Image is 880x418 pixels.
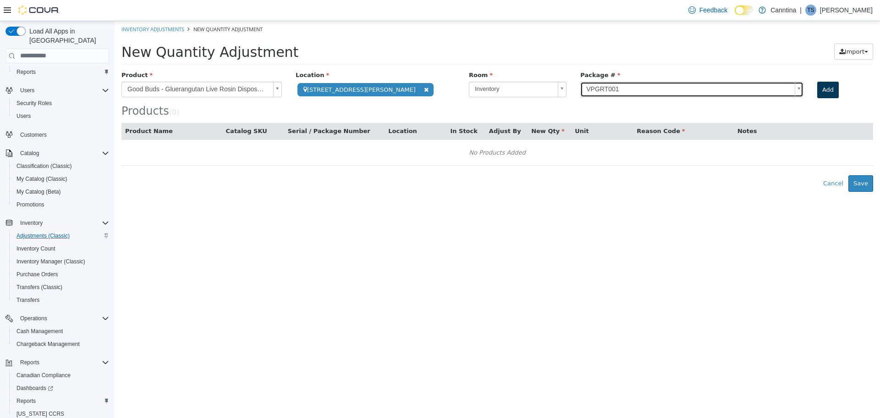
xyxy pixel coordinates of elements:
[466,61,676,76] span: VPGRT001
[13,256,89,267] a: Inventory Manager (Classic)
[13,98,109,109] span: Security Roles
[13,326,109,337] span: Cash Management
[16,328,63,335] span: Cash Management
[16,201,44,208] span: Promotions
[13,161,76,172] a: Classification (Classic)
[13,396,39,407] a: Reports
[9,66,113,78] button: Reports
[820,5,873,16] p: [PERSON_NAME]
[13,295,109,306] span: Transfers
[16,271,58,278] span: Purchase Orders
[460,106,476,115] button: Unit
[20,359,39,366] span: Reports
[354,50,378,57] span: Room
[699,6,727,15] span: Feedback
[16,340,80,348] span: Chargeback Management
[734,154,759,171] button: Save
[16,410,64,418] span: [US_STATE] CCRS
[13,173,109,184] span: My Catalog (Classic)
[13,173,71,184] a: My Catalog (Classic)
[2,84,113,97] button: Users
[20,219,43,227] span: Inventory
[7,50,38,57] span: Product
[466,50,506,57] span: Package #
[16,129,50,140] a: Customers
[13,111,34,122] a: Users
[13,339,109,350] span: Chargeback Management
[13,230,73,241] a: Adjustments (Classic)
[13,199,48,210] a: Promotions
[13,396,109,407] span: Reports
[13,199,109,210] span: Promotions
[26,27,109,45] span: Load All Apps in [GEOGRAPHIC_DATA]
[13,295,43,306] a: Transfers
[623,106,644,115] button: Notes
[354,61,452,76] a: Inventory
[13,370,74,381] a: Canadian Compliance
[16,188,61,195] span: My Catalog (Beta)
[9,185,113,198] button: My Catalog (Beta)
[335,106,364,115] button: In Stock
[704,154,734,171] button: Cancel
[20,150,39,157] span: Catalog
[16,258,85,265] span: Inventory Manager (Classic)
[16,129,109,140] span: Customers
[173,106,258,115] button: Serial / Package Number
[2,128,113,141] button: Customers
[703,61,724,77] button: Add
[20,87,34,94] span: Users
[13,269,62,280] a: Purchase Orders
[183,62,319,75] span: [STREET_ADDRESS][PERSON_NAME]
[685,1,731,19] a: Feedback
[9,395,113,407] button: Reports
[9,242,113,255] button: Inventory Count
[522,106,570,113] span: Reason Code
[16,372,71,379] span: Canadian Compliance
[16,100,52,107] span: Security Roles
[16,85,109,96] span: Users
[16,68,36,76] span: Reports
[16,217,109,229] span: Inventory
[9,97,113,110] button: Security Roles
[181,50,214,57] span: Location
[16,357,43,368] button: Reports
[11,106,60,115] button: Product Name
[16,296,39,304] span: Transfers
[13,186,65,197] a: My Catalog (Beta)
[770,5,796,16] p: Canntina
[20,131,47,139] span: Customers
[7,5,70,11] a: Inventory Adjustments
[16,313,109,324] span: Operations
[9,382,113,395] a: Dashboards
[13,269,109,280] span: Purchase Orders
[13,339,83,350] a: Chargeback Management
[16,232,70,240] span: Adjustments (Classic)
[417,106,450,113] span: New Qty
[16,217,46,229] button: Inventory
[57,87,62,95] span: 0
[9,325,113,338] button: Cash Management
[9,198,113,211] button: Promotions
[13,161,109,172] span: Classification (Classic)
[16,148,109,159] span: Catalog
[807,5,814,16] span: TS
[16,162,72,170] span: Classification (Classic)
[13,67,39,78] a: Reports
[735,15,735,16] span: Dark Mode
[13,256,109,267] span: Inventory Manager (Classic)
[16,385,53,392] span: Dashboards
[13,230,109,241] span: Adjustments (Classic)
[13,383,109,394] span: Dashboards
[16,313,51,324] button: Operations
[466,61,689,76] a: VPGRT001
[79,5,148,11] span: New Quantity Adjustment
[720,22,759,39] button: Import
[16,112,31,120] span: Users
[2,147,113,160] button: Catalog
[9,160,113,173] button: Classification (Classic)
[374,106,408,115] button: Adjust By
[9,369,113,382] button: Canadian Compliance
[7,61,167,76] a: Good Buds - Gluerangutan Live Rosin Disposable Vape Hybrid - 0.5g
[735,6,754,15] input: Dark Mode
[7,84,55,96] span: Products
